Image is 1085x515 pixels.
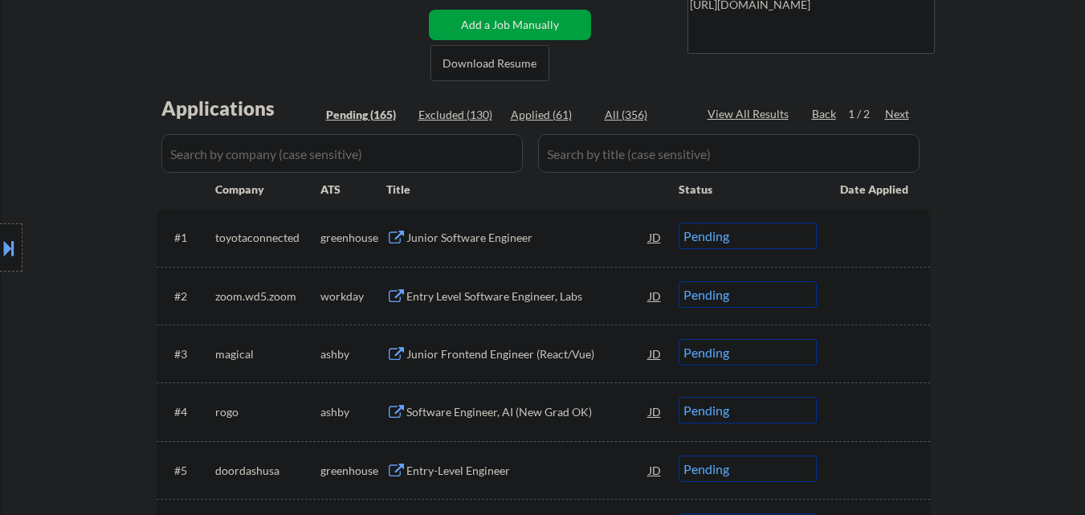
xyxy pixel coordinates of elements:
[406,404,649,420] div: Software Engineer, AI (New Grad OK)
[320,404,386,420] div: ashby
[174,463,202,479] div: #5
[386,182,663,198] div: Title
[174,404,202,420] div: #4
[848,106,885,122] div: 1 / 2
[840,182,911,198] div: Date Applied
[215,463,320,479] div: doordashusa
[647,456,663,484] div: JD
[812,106,838,122] div: Back
[647,339,663,368] div: JD
[406,463,649,479] div: Entry-Level Engineer
[406,230,649,246] div: Junior Software Engineer
[647,397,663,426] div: JD
[320,346,386,362] div: ashby
[320,230,386,246] div: greenhouse
[679,174,817,203] div: Status
[885,106,911,122] div: Next
[647,281,663,310] div: JD
[406,288,649,305] div: Entry Level Software Engineer, Labs
[605,107,685,123] div: All (356)
[647,223,663,251] div: JD
[320,288,386,305] div: workday
[418,107,499,123] div: Excluded (130)
[326,107,406,123] div: Pending (165)
[161,134,523,173] input: Search by company (case sensitive)
[538,134,920,173] input: Search by title (case sensitive)
[320,463,386,479] div: greenhouse
[429,10,591,40] button: Add a Job Manually
[215,404,320,420] div: rogo
[430,45,549,81] button: Download Resume
[320,182,386,198] div: ATS
[406,346,649,362] div: Junior Frontend Engineer (React/Vue)
[511,107,591,123] div: Applied (61)
[708,106,793,122] div: View All Results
